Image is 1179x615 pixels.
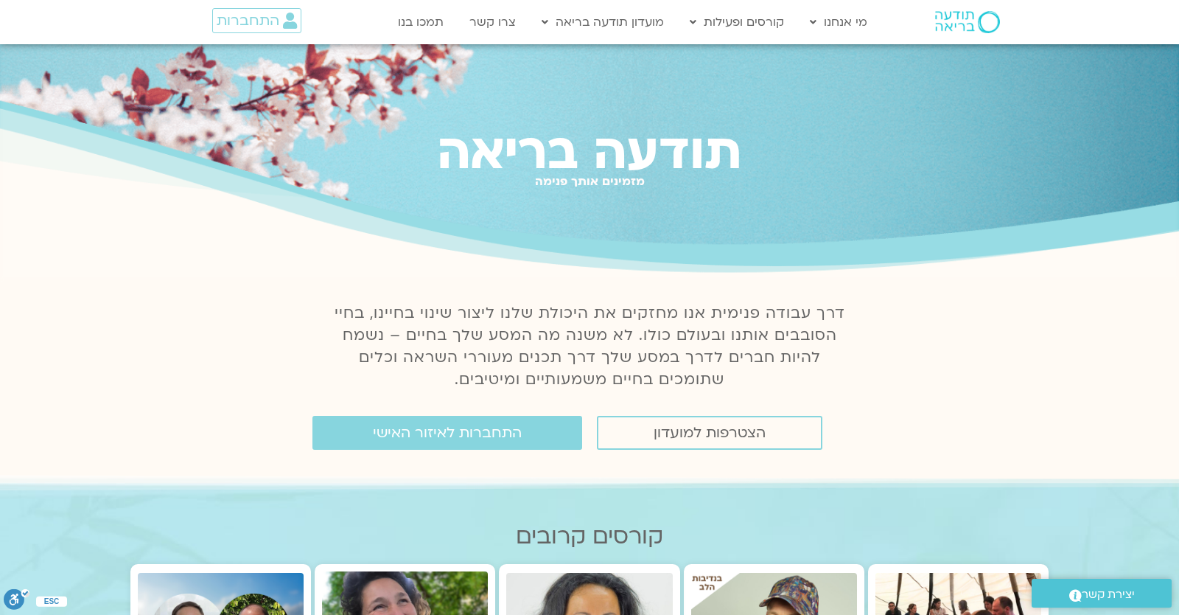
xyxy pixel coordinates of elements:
span: יצירת קשר [1082,585,1135,605]
a: הצטרפות למועדון [597,416,822,450]
span: התחברות [217,13,279,29]
img: תודעה בריאה [935,11,1000,33]
span: התחברות לאיזור האישי [373,425,522,441]
p: דרך עבודה פנימית אנו מחזקים את היכולת שלנו ליצור שינוי בחיינו, בחיי הסובבים אותנו ובעולם כולו. לא... [326,302,853,391]
a: תמכו בנו [391,8,451,36]
a: צרו קשר [462,8,523,36]
a: התחברות [212,8,301,33]
h2: קורסים קרובים [130,524,1049,549]
a: מועדון תודעה בריאה [534,8,671,36]
a: יצירת קשר [1032,579,1172,608]
span: הצטרפות למועדון [654,425,766,441]
a: מי אנחנו [802,8,875,36]
a: התחברות לאיזור האישי [312,416,582,450]
a: קורסים ופעילות [682,8,791,36]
